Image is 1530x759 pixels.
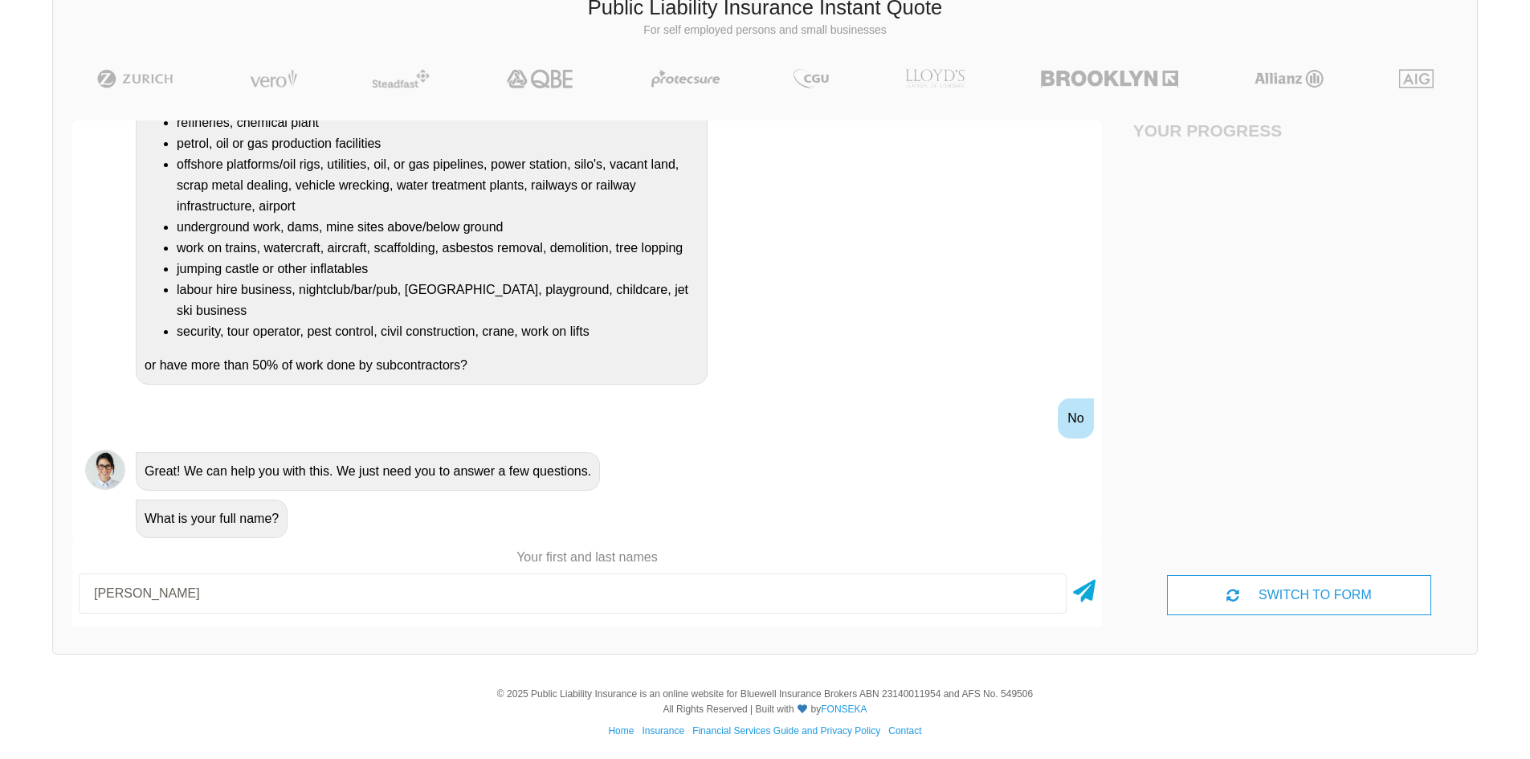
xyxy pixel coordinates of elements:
[642,725,684,737] a: Insurance
[90,69,181,88] img: Zurich | Public Liability Insurance
[65,22,1465,39] p: For self employed persons and small businesses
[136,452,600,491] div: Great! We can help you with this. We just need you to answer a few questions.
[787,69,835,88] img: CGU | Public Liability Insurance
[1246,69,1332,88] img: Allianz | Public Liability Insurance
[896,69,973,88] img: LLOYD's | Public Liability Insurance
[177,280,699,321] li: labour hire business, nightclub/bar/pub, [GEOGRAPHIC_DATA], playground, childcare, jet ski business
[365,69,436,88] img: Steadfast | Public Liability Insurance
[692,725,880,737] a: Financial Services Guide and Privacy Policy
[79,573,1067,614] input: Your first and last names
[608,725,634,737] a: Home
[177,238,699,259] li: work on trains, watercraft, aircraft, scaffolding, asbestos removal, demolition, tree lopping
[1393,69,1440,88] img: AIG | Public Liability Insurance
[177,154,699,217] li: offshore platforms/oil rigs, utilities, oil, or gas pipelines, power station, silo's, vacant land...
[821,704,867,715] a: FONSEKA
[177,217,699,238] li: underground work, dams, mine sites above/below ground
[177,321,699,342] li: security, tour operator, pest control, civil construction, crane, work on lifts
[645,69,726,88] img: Protecsure | Public Liability Insurance
[243,69,304,88] img: Vero | Public Liability Insurance
[136,500,288,538] div: What is your full name?
[177,133,699,154] li: petrol, oil or gas production facilities
[1167,575,1430,615] div: SWITCH TO FORM
[72,549,1102,566] p: Your first and last names
[177,259,699,280] li: jumping castle or other inflatables
[888,725,921,737] a: Contact
[497,69,584,88] img: QBE | Public Liability Insurance
[85,450,125,490] img: Chatbot | PLI
[1058,398,1093,439] div: No
[1034,69,1185,88] img: Brooklyn | Public Liability Insurance
[1133,120,1299,141] h4: Your Progress
[136,83,708,385] div: Do you undertake any work on or operate a business that is/has a: or have more than 50% of work d...
[177,112,699,133] li: refineries, chemical plant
